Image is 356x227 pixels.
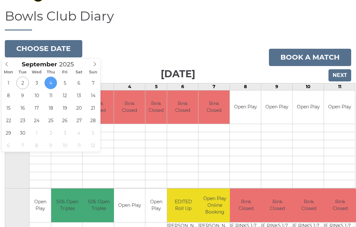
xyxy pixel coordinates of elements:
span: Scroll to increment [22,62,57,68]
td: Open Play [324,90,355,124]
span: Sun [86,70,100,74]
span: September 25, 2025 [44,114,57,127]
span: October 10, 2025 [59,139,71,152]
span: September 12, 2025 [59,89,71,102]
td: Rink Closed [293,189,325,222]
span: October 9, 2025 [44,139,57,152]
span: Thu [44,70,58,74]
span: September 2, 2025 [16,77,29,89]
span: September 30, 2025 [16,127,29,139]
span: September 13, 2025 [73,89,85,102]
span: October 1, 2025 [30,127,43,139]
h1: Bowls Club Diary [5,9,351,30]
td: Rink Closed [114,90,145,124]
span: September 21, 2025 [87,102,99,114]
td: Open Play [145,189,167,222]
span: September 28, 2025 [87,114,99,127]
span: September 11, 2025 [44,89,57,102]
span: September 14, 2025 [87,89,99,102]
input: Next [328,69,351,81]
span: September 16, 2025 [16,102,29,114]
td: 10 [293,83,324,90]
td: Open Play Online Booking [198,189,231,222]
span: September 9, 2025 [16,89,29,102]
span: October 11, 2025 [73,139,85,152]
td: Rink Closed [198,90,230,124]
span: September 3, 2025 [30,77,43,89]
span: September 15, 2025 [2,102,15,114]
td: 5 [145,83,167,90]
td: 9 [261,83,293,90]
span: September 23, 2025 [16,114,29,127]
span: September 20, 2025 [73,102,85,114]
span: Tue [16,70,30,74]
span: September 7, 2025 [87,77,99,89]
td: Open Play [230,90,261,124]
td: Rink Closed [261,189,294,222]
span: September 1, 2025 [2,77,15,89]
span: Wed [30,70,44,74]
span: September 19, 2025 [59,102,71,114]
span: Fri [58,70,72,74]
span: September 18, 2025 [44,102,57,114]
span: October 8, 2025 [30,139,43,152]
td: Rink Closed [167,90,198,124]
span: September 10, 2025 [30,89,43,102]
span: October 4, 2025 [73,127,85,139]
td: 8 [230,83,261,90]
span: September 22, 2025 [2,114,15,127]
td: Open Play [293,90,324,124]
span: October 5, 2025 [87,127,99,139]
td: S06 Open Triples [83,189,115,222]
td: Rink Closed [145,90,167,124]
td: Open Play [261,90,292,124]
td: Open Play [29,189,51,222]
td: 11 [324,83,355,90]
span: September 24, 2025 [30,114,43,127]
td: 4 [114,83,145,90]
td: Rink Closed [230,189,262,222]
a: Book a match [269,49,351,66]
input: Scroll to increment [57,61,82,68]
span: September 8, 2025 [2,89,15,102]
span: September 4, 2025 [44,77,57,89]
button: Choose date [5,40,82,57]
span: October 2, 2025 [44,127,57,139]
span: September 29, 2025 [2,127,15,139]
span: September 5, 2025 [59,77,71,89]
span: September 27, 2025 [73,114,85,127]
span: October 12, 2025 [87,139,99,152]
td: 7 [198,83,230,90]
td: EDITED Roll Up [167,189,199,222]
span: September 26, 2025 [59,114,71,127]
td: 6 [167,83,198,90]
span: Sat [72,70,86,74]
td: Open Play [114,189,145,222]
span: October 6, 2025 [2,139,15,152]
span: October 3, 2025 [59,127,71,139]
span: Mon [2,70,16,74]
span: September 6, 2025 [73,77,85,89]
td: S06 Open Triples [51,189,84,222]
span: September 17, 2025 [30,102,43,114]
span: October 7, 2025 [16,139,29,152]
